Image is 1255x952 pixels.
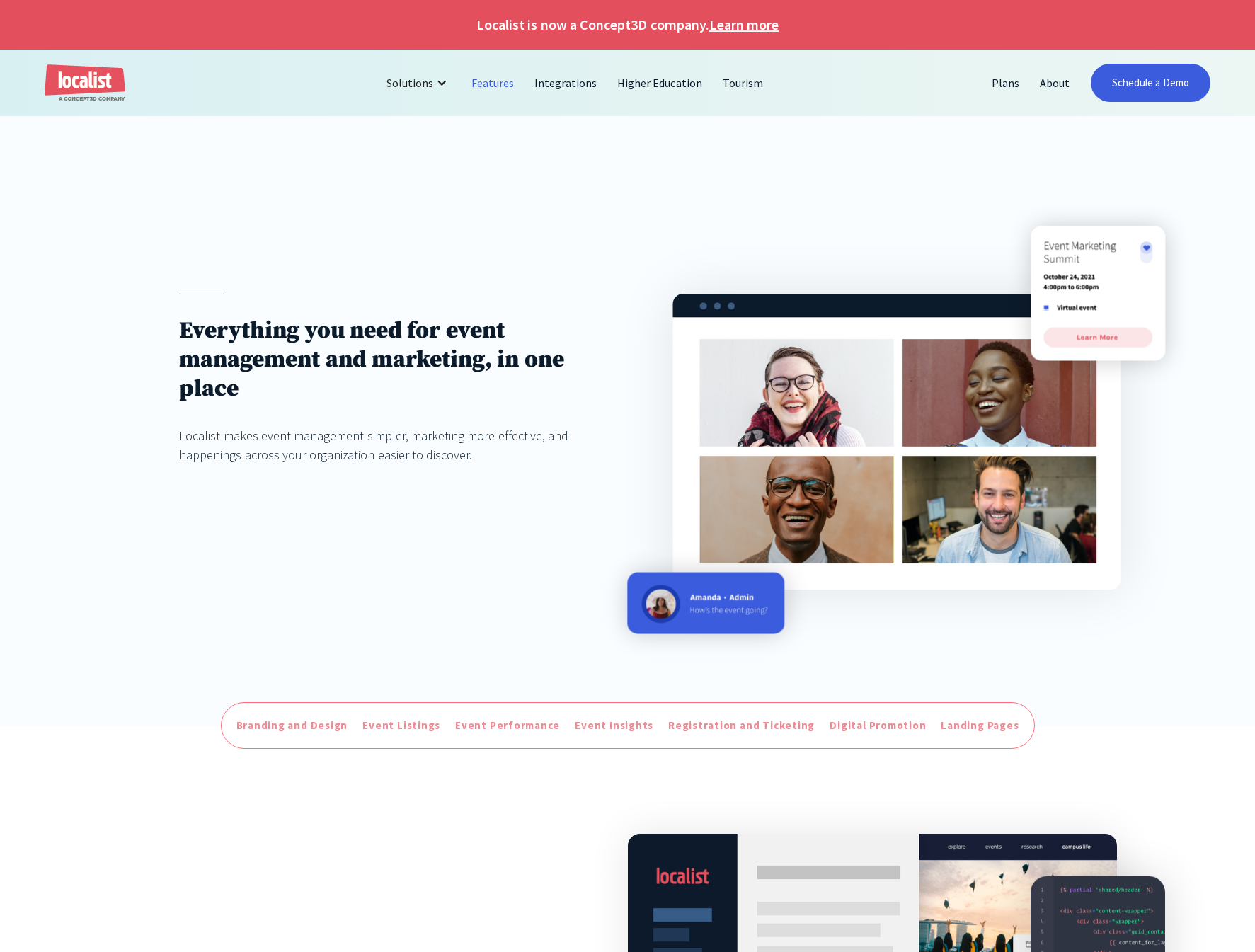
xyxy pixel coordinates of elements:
a: Schedule a Demo [1091,64,1210,102]
div: Registration and Ticketing [668,718,815,734]
a: Features [462,66,525,100]
a: Plans [982,66,1030,100]
a: Branding and Design [233,714,352,738]
a: Higher Education [607,66,713,100]
a: About [1030,66,1080,100]
a: Learn more [709,14,779,35]
div: Digital Promotion [830,718,926,734]
div: Event Performance [455,718,560,734]
div: Branding and Design [236,718,348,734]
a: Registration and Ticketing [665,714,818,738]
a: home [45,64,125,102]
a: Event Insights [571,714,657,738]
div: Event Insights [575,718,653,734]
div: Localist makes event management simpler, marketing more effective, and happenings across your org... [179,426,583,464]
a: Landing Pages [937,714,1022,738]
div: Landing Pages [941,718,1019,734]
a: Event Performance [452,714,563,738]
a: Digital Promotion [826,714,929,738]
a: Integrations [525,66,607,100]
div: Solutions [376,66,462,100]
a: Event Listings [359,714,444,738]
div: Solutions [386,74,433,91]
a: Tourism [713,66,774,100]
div: Event Listings [362,718,440,734]
h1: Everything you need for event management and marketing, in one place [179,316,583,403]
